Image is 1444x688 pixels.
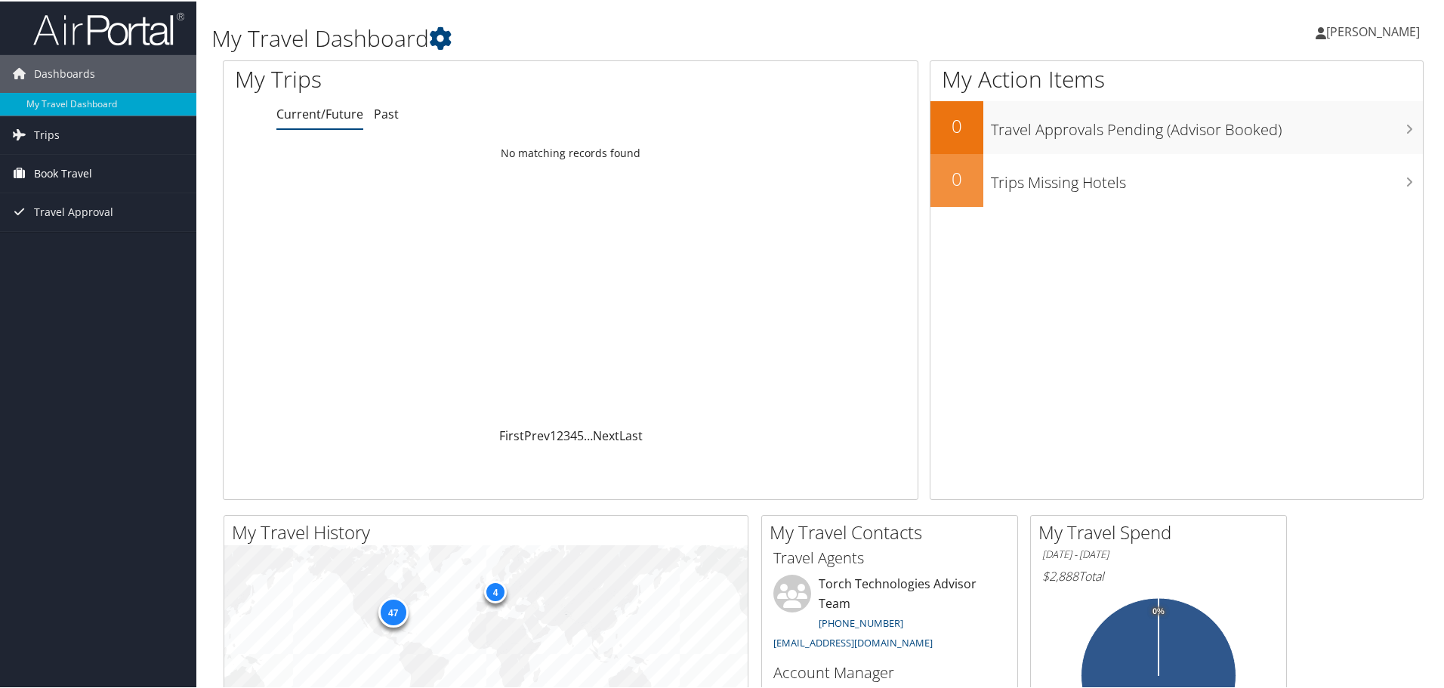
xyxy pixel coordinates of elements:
a: 2 [557,426,563,443]
a: 1 [550,426,557,443]
span: Trips [34,115,60,153]
h3: Travel Agents [773,546,1006,567]
h6: [DATE] - [DATE] [1042,546,1275,560]
h6: Total [1042,566,1275,583]
span: … [584,426,593,443]
h3: Travel Approvals Pending (Advisor Booked) [991,110,1423,139]
tspan: 0% [1152,606,1165,615]
h2: My Travel Spend [1038,518,1286,544]
a: [PHONE_NUMBER] [819,615,903,628]
span: Travel Approval [34,192,113,230]
h2: My Travel Contacts [770,518,1017,544]
a: Prev [524,426,550,443]
a: Past [374,104,399,121]
span: Book Travel [34,153,92,191]
a: Current/Future [276,104,363,121]
li: Torch Technologies Advisor Team [766,573,1014,654]
h2: My Travel History [232,518,748,544]
a: 4 [570,426,577,443]
a: 0Travel Approvals Pending (Advisor Booked) [930,100,1423,153]
a: 3 [563,426,570,443]
a: 0Trips Missing Hotels [930,153,1423,205]
img: airportal-logo.png [33,10,184,45]
a: Next [593,426,619,443]
a: First [499,426,524,443]
div: 47 [378,596,408,626]
a: [EMAIL_ADDRESS][DOMAIN_NAME] [773,634,933,648]
a: 5 [577,426,584,443]
div: 4 [484,578,507,601]
td: No matching records found [224,138,918,165]
h2: 0 [930,165,983,190]
h3: Account Manager [773,661,1006,682]
h3: Trips Missing Hotels [991,163,1423,192]
h1: My Trips [235,62,617,94]
a: Last [619,426,643,443]
a: [PERSON_NAME] [1316,8,1435,53]
span: Dashboards [34,54,95,91]
h1: My Action Items [930,62,1423,94]
h2: 0 [930,112,983,137]
span: [PERSON_NAME] [1326,22,1420,39]
span: $2,888 [1042,566,1078,583]
h1: My Travel Dashboard [211,21,1027,53]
